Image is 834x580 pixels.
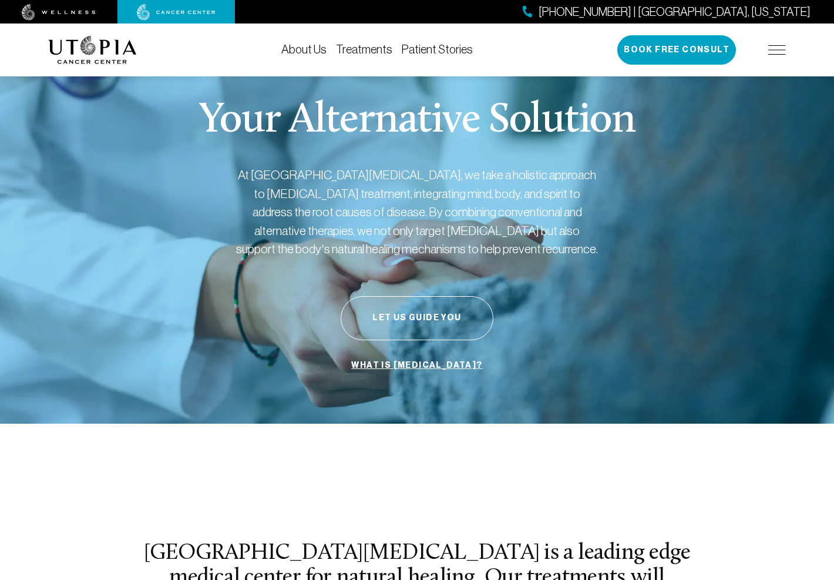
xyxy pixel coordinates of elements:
[336,43,392,56] a: Treatments
[617,35,736,65] button: Book Free Consult
[22,4,96,21] img: wellness
[402,43,473,56] a: Patient Stories
[137,4,216,21] img: cancer center
[539,4,811,21] span: [PHONE_NUMBER] | [GEOGRAPHIC_DATA], [US_STATE]
[341,296,493,340] button: Let Us Guide You
[768,45,786,55] img: icon-hamburger
[523,4,811,21] a: [PHONE_NUMBER] | [GEOGRAPHIC_DATA], [US_STATE]
[235,166,599,259] p: At [GEOGRAPHIC_DATA][MEDICAL_DATA], we take a holistic approach to [MEDICAL_DATA] treatment, inte...
[281,43,327,56] a: About Us
[348,354,485,377] a: What is [MEDICAL_DATA]?
[48,36,137,64] img: logo
[199,100,635,142] p: Your Alternative Solution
